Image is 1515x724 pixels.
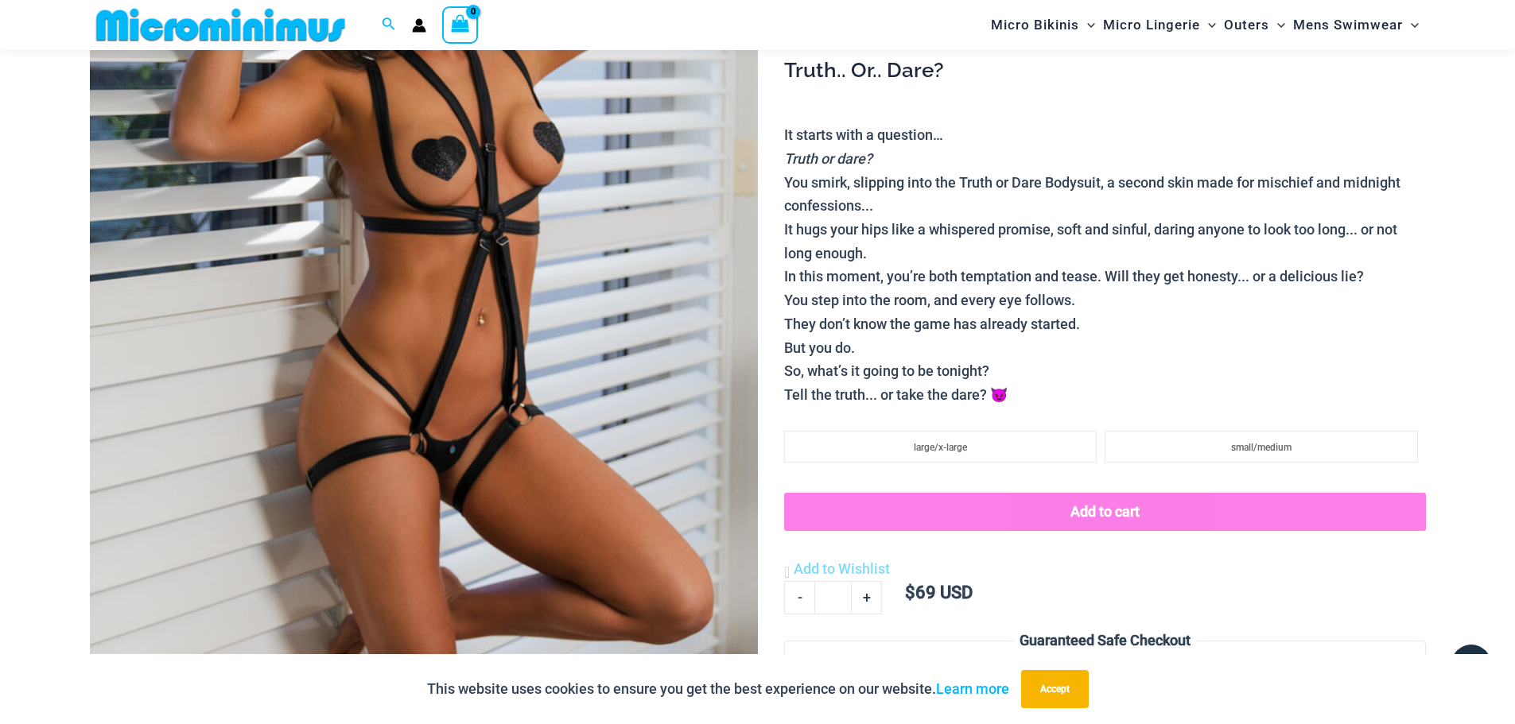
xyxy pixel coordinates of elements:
a: Micro BikinisMenu ToggleMenu Toggle [987,5,1099,45]
span: Menu Toggle [1200,5,1216,45]
button: Accept [1021,670,1089,708]
span: Add to Wishlist [794,560,890,577]
a: Add to Wishlist [784,557,890,581]
a: Learn more [936,680,1009,697]
span: Menu Toggle [1403,5,1419,45]
span: Menu Toggle [1079,5,1095,45]
p: This website uses cookies to ensure you get the best experience on our website. [427,677,1009,701]
span: Outers [1224,5,1269,45]
span: small/medium [1231,442,1292,453]
img: MM SHOP LOGO FLAT [90,7,352,43]
a: Account icon link [412,18,426,33]
span: Menu Toggle [1269,5,1285,45]
p: It starts with a question… You smirk, slipping into the Truth or Dare Bodysuit, a second skin mad... [784,123,1425,406]
a: View Shopping Cart, empty [442,6,479,43]
span: Mens Swimwear [1293,5,1403,45]
legend: Guaranteed Safe Checkout [1013,629,1197,652]
a: - [784,581,814,614]
span: Micro Lingerie [1103,5,1200,45]
a: Micro LingerieMenu ToggleMenu Toggle [1099,5,1220,45]
button: Add to cart [784,493,1425,531]
span: $ [905,583,915,602]
h3: Truth.. Or.. Dare? [784,57,1425,84]
a: Search icon link [382,15,396,35]
nav: Site Navigation [985,2,1426,48]
input: Product quantity [814,581,852,614]
a: OutersMenu ToggleMenu Toggle [1220,5,1289,45]
i: Truth or dare? [784,150,872,167]
li: large/x-large [784,431,1097,463]
li: small/medium [1105,431,1417,463]
bdi: 69 USD [905,583,973,602]
span: large/x-large [914,442,967,453]
span: Micro Bikinis [991,5,1079,45]
a: + [852,581,882,614]
a: Mens SwimwearMenu ToggleMenu Toggle [1289,5,1423,45]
